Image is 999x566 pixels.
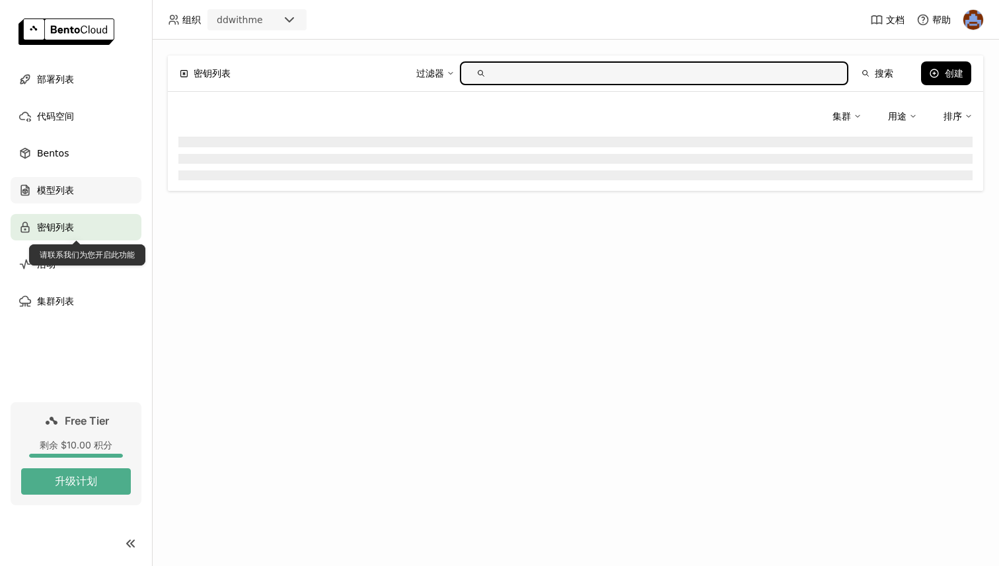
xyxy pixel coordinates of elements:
a: 活动 [11,251,141,277]
span: 部署列表 [37,71,74,87]
img: logo [18,18,114,45]
span: 组织 [182,14,201,26]
div: 排序 [943,102,973,130]
span: 模型列表 [37,182,74,198]
span: 密钥列表 [194,66,231,81]
div: 创建 [945,68,963,79]
div: 用途 [888,109,906,124]
div: 用途 [888,102,917,130]
a: 文档 [870,13,905,26]
span: 密钥列表 [37,219,74,235]
span: 集群列表 [37,293,74,309]
span: Bentos [37,145,69,161]
span: 文档 [886,14,905,26]
img: sn l [963,10,983,30]
div: 集群 [832,109,851,124]
a: Free Tier剩余 $10.00 积分升级计划 [11,402,141,505]
button: 创建 [921,61,971,85]
a: Bentos [11,140,141,166]
div: 集群 [832,102,862,130]
button: 升级计划 [21,468,131,495]
div: 排序 [943,109,962,124]
a: 模型列表 [11,177,141,203]
span: Free Tier [65,414,109,427]
span: 代码空间 [37,108,74,124]
div: 帮助 [916,13,951,26]
div: 剩余 $10.00 积分 [21,439,131,451]
a: 密钥列表 [11,214,141,240]
input: Selected ddwithme. [264,14,266,27]
div: 过滤器 [416,59,455,87]
div: 过滤器 [416,66,444,81]
a: 集群列表 [11,288,141,314]
div: ddwithme [217,13,263,26]
div: 请联系我们为您开启此功能 [29,244,145,265]
span: 帮助 [932,14,951,26]
a: 代码空间 [11,103,141,129]
button: 搜索 [854,61,901,85]
a: 部署列表 [11,66,141,92]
